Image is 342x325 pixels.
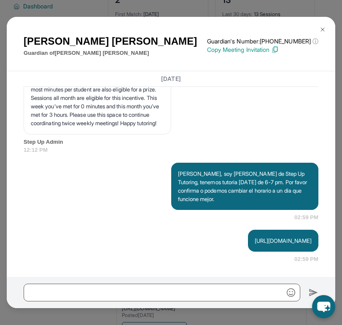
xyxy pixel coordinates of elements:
[294,255,318,263] span: 02:59 PM
[312,295,335,318] button: chat-button
[287,288,295,297] img: Emoji
[309,287,318,297] img: Send icon
[207,37,318,46] p: Guardian's Number: [PHONE_NUMBER]
[24,138,318,146] span: Step Up Admin
[312,37,318,46] span: ⓘ
[271,46,279,54] img: Copy Icon
[178,169,312,203] p: [PERSON_NAME], soy [PERSON_NAME] de Step Up Tutoring, tenemos tutoria [DATE] de 6-7 pm. Por favor...
[24,34,197,49] h1: [PERSON_NAME] [PERSON_NAME]
[207,46,318,54] p: Copy Meeting Invitation
[24,146,318,154] span: 12:12 PM
[319,26,326,33] img: Close Icon
[24,75,318,83] h3: [DATE]
[24,49,197,57] p: Guardian of [PERSON_NAME] [PERSON_NAME]
[255,236,312,245] p: [URL][DOMAIN_NAME]
[294,213,318,222] span: 02:59 PM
